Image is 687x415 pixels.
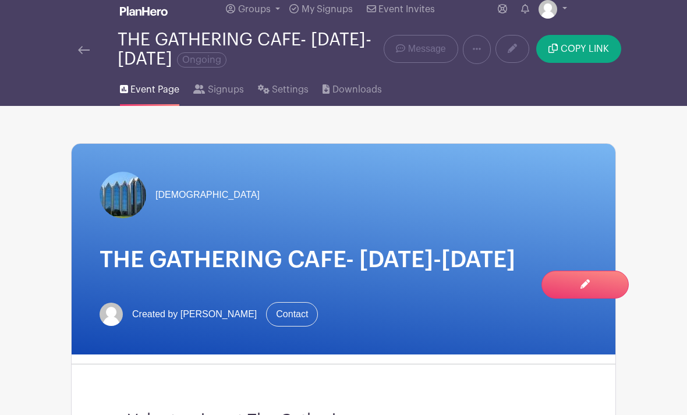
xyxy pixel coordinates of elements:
img: TheGathering.jpeg [100,172,146,218]
span: [DEMOGRAPHIC_DATA] [155,188,260,202]
img: back-arrow-29a5d9b10d5bd6ae65dc969a981735edf675c4d7a1fe02e03b50dbd4ba3cdb55.svg [78,46,90,54]
span: Groups [238,5,271,14]
h1: THE GATHERING CAFE- [DATE]-[DATE] [100,246,587,274]
span: My Signups [302,5,353,14]
span: Ongoing [177,52,226,68]
span: Signups [208,83,244,97]
span: Settings [272,83,309,97]
a: Event Page [120,69,179,106]
span: Downloads [332,83,382,97]
button: COPY LINK [536,35,621,63]
a: Contact [266,302,318,327]
span: Message [408,42,446,56]
a: Signups [193,69,243,106]
span: Event Page [130,83,179,97]
a: Message [384,35,458,63]
a: Settings [258,69,309,106]
img: default-ce2991bfa6775e67f084385cd625a349d9dcbb7a52a09fb2fda1e96e2d18dcdb.png [100,303,123,326]
span: Event Invites [378,5,435,14]
span: Created by [PERSON_NAME] [132,307,257,321]
img: logo_white-6c42ec7e38ccf1d336a20a19083b03d10ae64f83f12c07503d8b9e83406b4c7d.svg [120,6,168,16]
a: Downloads [323,69,381,106]
div: THE GATHERING CAFE- [DATE]-[DATE] [118,30,373,69]
span: COPY LINK [561,44,609,54]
